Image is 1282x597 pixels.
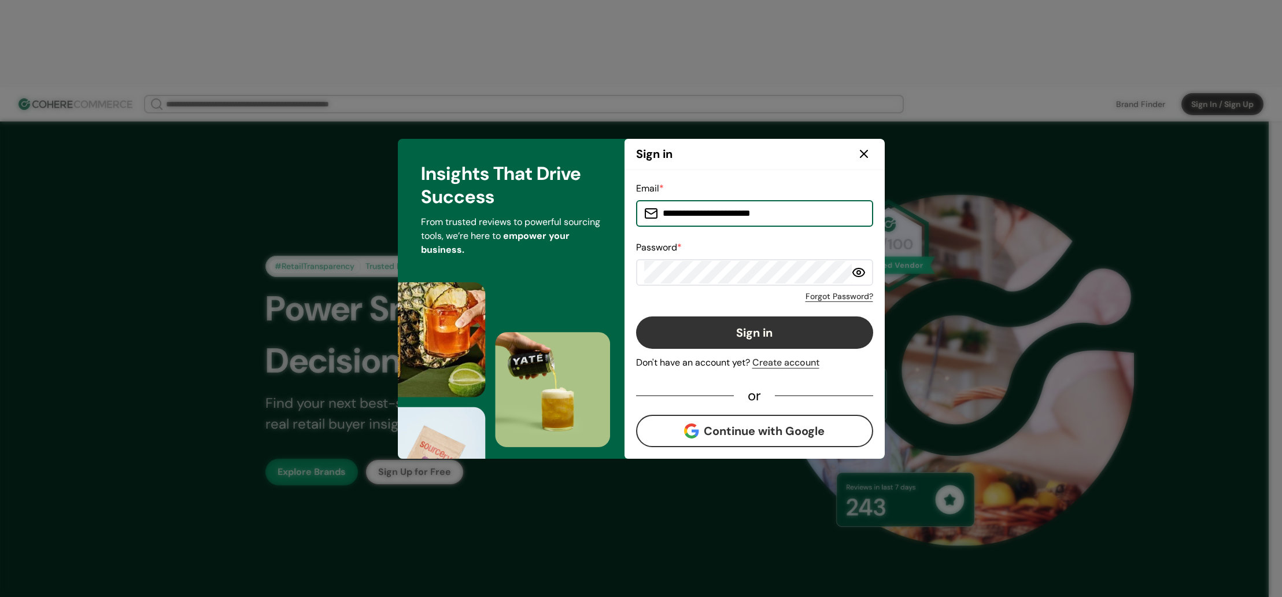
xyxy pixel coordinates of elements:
div: Create account [752,356,819,370]
label: Password [636,241,682,253]
a: Forgot Password? [806,290,873,303]
div: or [734,390,775,401]
div: Don't have an account yet? [636,356,873,370]
span: empower your business. [421,230,570,256]
label: Email [636,182,664,194]
p: From trusted reviews to powerful sourcing tools, we’re here to [421,215,601,257]
h2: Sign in [636,145,673,163]
button: Sign in [636,316,873,349]
h3: Insights That Drive Success [421,162,601,208]
button: Continue with Google [636,415,873,447]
